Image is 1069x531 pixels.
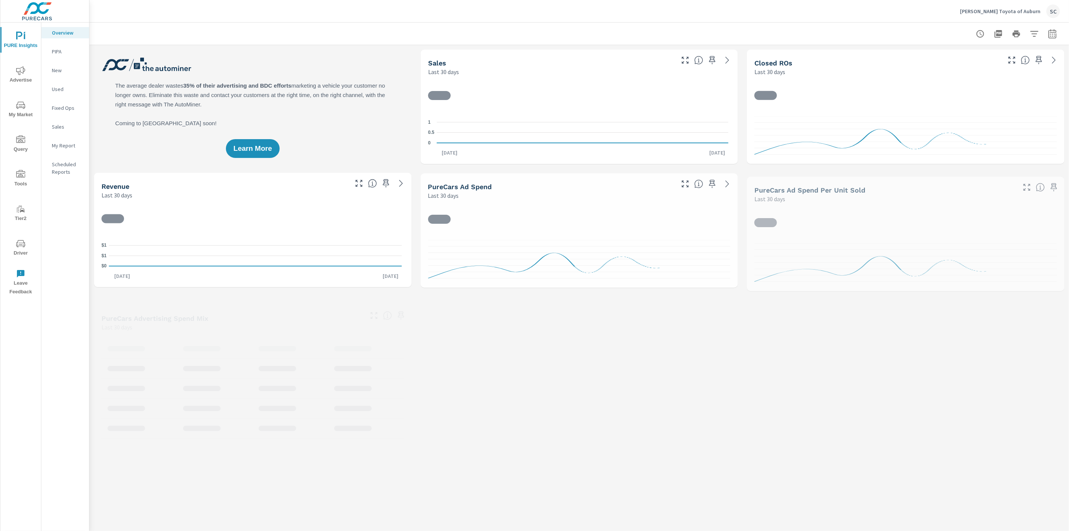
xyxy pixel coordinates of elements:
[52,29,83,36] p: Overview
[1036,183,1045,192] span: Average cost of advertising per each vehicle sold at the dealer over the selected date range. The...
[101,253,107,258] text: $1
[3,205,39,223] span: Tier2
[101,323,132,332] p: Last 30 days
[101,243,107,248] text: $1
[395,309,407,322] span: Save this to your personalized report
[109,272,135,280] p: [DATE]
[368,309,380,322] button: Make Fullscreen
[101,264,107,269] text: $0
[428,67,459,76] p: Last 30 days
[437,149,463,156] p: [DATE]
[380,178,392,190] span: Save this to your personalized report
[3,170,39,188] span: Tools
[3,32,39,50] span: PURE Insights
[41,140,89,151] div: My Report
[704,149,730,156] p: [DATE]
[428,191,459,200] p: Last 30 days
[101,182,129,190] h5: Revenue
[3,239,39,258] span: Driver
[706,178,718,190] span: Save this to your personalized report
[52,142,83,149] p: My Report
[3,135,39,154] span: Query
[960,8,1040,15] p: [PERSON_NAME] Toyota of Auburn
[383,311,392,320] span: This table looks at how you compare to the amount of budget you spend per channel as opposed to y...
[226,139,279,158] button: Learn More
[679,178,691,190] button: Make Fullscreen
[101,191,132,200] p: Last 30 days
[378,272,404,280] p: [DATE]
[1021,56,1030,65] span: Number of Repair Orders Closed by the selected dealership group over the selected time range. [So...
[754,59,792,67] h5: Closed ROs
[1045,26,1060,41] button: Select Date Range
[353,178,365,190] button: Make Fullscreen
[428,183,492,191] h5: PureCars Ad Spend
[428,59,446,67] h5: Sales
[41,159,89,178] div: Scheduled Reports
[1021,181,1033,193] button: Make Fullscreen
[368,179,377,188] span: Total sales revenue over the selected date range. [Source: This data is sourced from the dealer’s...
[3,269,39,296] span: Leave Feedback
[41,121,89,132] div: Sales
[754,186,865,194] h5: PureCars Ad Spend Per Unit Sold
[694,56,703,65] span: Number of vehicles sold by the dealership over the selected date range. [Source: This data is sou...
[721,54,733,66] a: See more details in report
[991,26,1006,41] button: "Export Report to PDF"
[41,27,89,38] div: Overview
[1027,26,1042,41] button: Apply Filters
[1048,54,1060,66] a: See more details in report
[428,140,431,146] text: 0
[1033,54,1045,66] span: Save this to your personalized report
[395,178,407,190] a: See more details in report
[721,178,733,190] a: See more details in report
[1006,54,1018,66] button: Make Fullscreen
[694,179,703,188] span: Total cost of media for all PureCars channels for the selected dealership group over the selected...
[3,101,39,119] span: My Market
[41,65,89,76] div: New
[754,194,785,203] p: Last 30 days
[3,66,39,85] span: Advertise
[52,161,83,176] p: Scheduled Reports
[101,314,208,322] h5: PureCars Advertising Spend Mix
[428,130,435,135] text: 0.5
[41,83,89,95] div: Used
[41,46,89,57] div: PIPA
[679,54,691,66] button: Make Fullscreen
[1046,5,1060,18] div: SC
[52,123,83,130] p: Sales
[52,67,83,74] p: New
[1009,26,1024,41] button: Print Report
[754,67,785,76] p: Last 30 days
[1048,181,1060,193] span: Save this to your personalized report
[41,102,89,114] div: Fixed Ops
[0,23,41,299] div: nav menu
[52,48,83,55] p: PIPA
[428,120,431,125] text: 1
[233,145,272,152] span: Learn More
[52,104,83,112] p: Fixed Ops
[706,54,718,66] span: Save this to your personalized report
[52,85,83,93] p: Used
